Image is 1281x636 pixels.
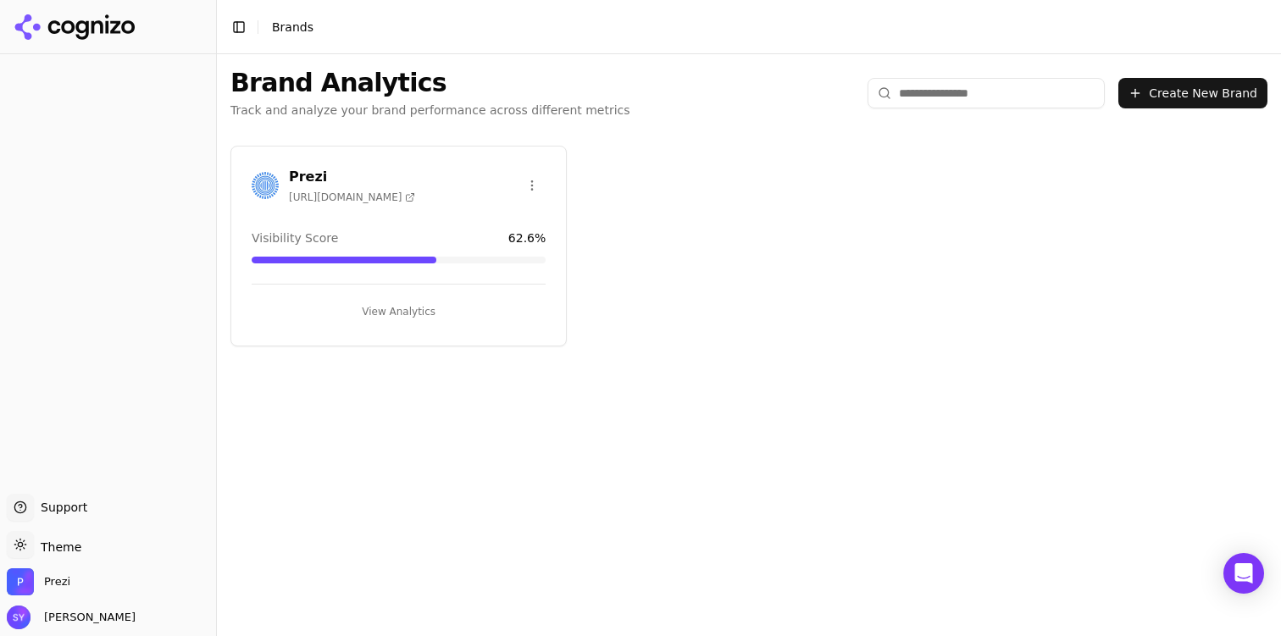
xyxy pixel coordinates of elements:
[289,167,415,187] h3: Prezi
[1223,553,1264,594] div: Open Intercom Messenger
[508,230,546,246] span: 62.6 %
[289,191,415,204] span: [URL][DOMAIN_NAME]
[7,568,34,595] img: Prezi
[272,20,313,34] span: Brands
[230,68,630,98] h1: Brand Analytics
[44,574,70,589] span: Prezi
[7,606,136,629] button: Open user button
[34,499,87,516] span: Support
[252,230,338,246] span: Visibility Score
[37,610,136,625] span: [PERSON_NAME]
[7,606,30,629] img: Stephanie Yu
[252,172,279,199] img: Prezi
[34,540,81,554] span: Theme
[230,102,630,119] p: Track and analyze your brand performance across different metrics
[252,298,546,325] button: View Analytics
[7,568,70,595] button: Open organization switcher
[1118,78,1267,108] button: Create New Brand
[272,19,313,36] nav: breadcrumb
